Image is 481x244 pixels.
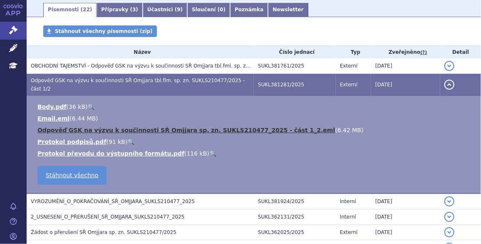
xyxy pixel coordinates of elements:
td: SUKL381761/2025 [254,58,336,74]
span: Odpověď GSK na výzvu k součinnosti SŘ Omjjara tbl.flm. sp. zn. SUKLS210477/2025 - část 1/2 [31,78,245,92]
li: ( ) [37,138,473,146]
a: Účastníci (9) [143,3,187,17]
button: detail [444,196,454,206]
li: ( ) [37,103,473,111]
span: 6.42 MB [337,127,361,133]
a: 🔍 [88,103,95,110]
th: Název [27,46,254,58]
span: Externí [340,229,357,235]
span: 9 [177,7,180,13]
li: ( ) [37,114,473,123]
li: ( ) [37,126,473,134]
td: [DATE] [371,209,440,225]
td: SUKL362025/2025 [254,225,336,240]
td: SUKL381281/2025 [254,74,336,96]
th: Číslo jednací [254,46,336,58]
span: Externí [340,82,357,88]
a: Písemnosti (22) [43,3,97,17]
button: detail [444,80,454,90]
a: Přípravky (3) [97,3,143,17]
td: [DATE] [371,74,440,96]
button: detail [444,212,454,222]
th: Typ [336,46,371,58]
td: [DATE] [371,225,440,240]
a: Protokol podpisů.pdf [37,138,107,145]
span: Žádost o přerušení SŘ Omjjara sp. zn. SUKLS210477/2025 [31,229,176,235]
a: Stáhnout všechno [37,166,107,185]
span: OBCHODNÍ TAJEMSTVÍ - Odpověď GSK na výzvu k součinnosti SŘ Omjjara tbl.fml. sp. zn. SUKLS210477/2... [31,63,387,69]
a: Sloučení (0) [187,3,230,17]
span: 116 kB [187,150,207,157]
a: Protokol převodu do výstupního formátu.pdf [37,150,184,157]
a: Newsletter [268,3,308,17]
a: Odpověď GSK na výzvu k součinnosti SŘ Omjjara sp. zn. SUKLS210477_2025 - část 1_2.eml [37,127,335,133]
span: 6.44 MB [72,115,96,122]
a: Poznámka [230,3,268,17]
a: Stáhnout všechny písemnosti (zip) [43,25,157,37]
th: Zveřejněno [371,46,440,58]
span: 91 kB [109,138,125,145]
a: 🔍 [127,138,134,145]
span: 22 [83,7,90,13]
td: SUKL381924/2025 [254,194,336,209]
span: 36 kB [69,103,85,110]
span: 2_USNESENÍ_O_PŘERUŠENÍ_SŘ_OMJJARA_SUKLS210477_2025 [31,214,185,220]
span: Stáhnout všechny písemnosti (zip) [55,28,153,34]
span: VYROZUMĚNÍ_O_POKRAČOVÁNÍ_SŘ_OMJJARA_SUKLS210477_2025 [31,199,195,204]
a: Body.pdf [37,103,67,110]
button: detail [444,227,454,237]
th: Detail [440,46,481,58]
span: Interní [340,199,356,204]
span: Interní [340,214,356,220]
button: detail [444,61,454,71]
span: 0 [220,7,223,13]
td: [DATE] [371,194,440,209]
abbr: (?) [420,50,427,55]
td: [DATE] [371,58,440,74]
span: 3 [132,7,136,13]
a: 🔍 [209,150,216,157]
li: ( ) [37,149,473,158]
td: SUKL362131/2025 [254,209,336,225]
span: Externí [340,63,357,69]
a: Email.eml [37,115,69,122]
